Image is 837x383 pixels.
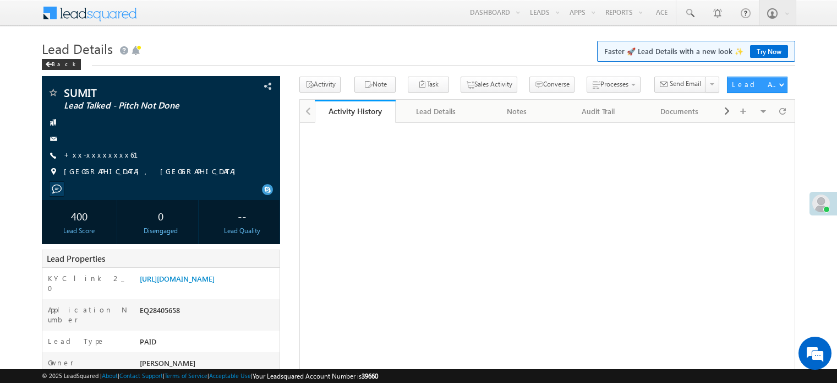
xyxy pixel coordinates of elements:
div: Disengaged [126,226,195,236]
button: Task [408,77,449,93]
label: Owner [48,358,74,368]
a: Documents [639,100,720,123]
span: Lead Talked - Pitch Not Done [64,100,211,111]
a: Notes [477,100,558,123]
label: Lead Type [48,336,105,346]
div: Back [42,59,81,70]
span: Lead Properties [47,253,105,264]
a: Acceptable Use [209,372,251,379]
button: Processes [587,77,641,93]
div: Documents [648,105,710,118]
div: Lead Score [45,226,114,236]
span: SUMIT [64,87,211,98]
label: Application Number [48,305,128,325]
div: Activity History [323,106,387,116]
div: Lead Details [404,105,467,118]
div: 0 [126,206,195,226]
button: Lead Actions [727,77,787,93]
span: Faster 🚀 Lead Details with a new look ✨ [604,46,788,57]
a: Back [42,58,86,68]
div: PAID [137,336,280,352]
a: Terms of Service [165,372,207,379]
span: Processes [600,80,628,88]
div: Audit Trail [567,105,629,118]
button: Activity [299,77,341,93]
button: Send Email [654,77,706,93]
a: Lead Details [396,100,477,123]
button: Converse [529,77,575,93]
span: 39660 [362,372,378,380]
div: EQ28405658 [137,305,280,320]
a: Try Now [750,45,788,58]
a: [URL][DOMAIN_NAME] [140,274,215,283]
div: Lead Actions [732,79,779,89]
button: Note [354,77,396,93]
a: +xx-xxxxxxxx61 [64,150,151,159]
div: -- [207,206,277,226]
span: Send Email [670,79,701,89]
span: © 2025 LeadSquared | | | | | [42,371,378,381]
div: 400 [45,206,114,226]
span: [PERSON_NAME] [140,358,195,368]
button: Sales Activity [461,77,517,93]
a: About [102,372,118,379]
div: Lead Quality [207,226,277,236]
div: Notes [486,105,548,118]
span: Lead Details [42,40,113,57]
a: Audit Trail [558,100,639,123]
a: Contact Support [119,372,163,379]
span: Your Leadsquared Account Number is [253,372,378,380]
span: [GEOGRAPHIC_DATA], [GEOGRAPHIC_DATA] [64,166,241,177]
a: Activity History [315,100,396,123]
label: KYC link 2_0 [48,273,128,293]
